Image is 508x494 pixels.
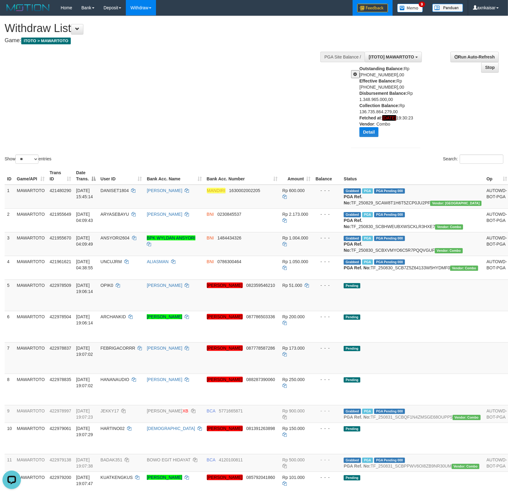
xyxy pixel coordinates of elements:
span: 422979061 [50,426,71,431]
span: 422978835 [50,377,71,382]
td: MAWARTOTO [14,423,47,454]
span: FEBRIGACORRR [101,346,135,351]
span: Marked by axnjistel [362,236,373,241]
button: Open LiveChat chat widget [2,2,21,21]
a: [PERSON_NAME] [147,346,182,351]
td: MAWARTOTO [14,232,47,256]
span: PGA Pending [374,236,405,241]
span: BCA [207,457,215,462]
span: 422979200 [50,475,71,480]
span: Vendor URL: https://secure11.1velocity.biz [453,415,481,420]
a: [PERSON_NAME] [147,212,182,217]
span: Marked by axnjistel [362,212,373,217]
span: [DATE] 19:07:02 [76,346,93,357]
span: [DATE] 19:07:23 [76,408,93,420]
a: [PERSON_NAME] [147,377,182,382]
em: [PERSON_NAME] [207,377,243,382]
span: [DATE] 19:06:14 [76,314,93,325]
a: Stop [481,62,499,73]
div: - - - [316,457,339,463]
h4: Game: [5,38,333,44]
td: 1 [5,185,14,209]
span: PGA Pending [374,409,405,414]
b: Vendor [359,122,374,127]
span: Copy 085792041860 to clipboard [246,475,275,480]
td: MAWARTOTO [14,342,47,374]
span: ARYASEBAYU [101,212,129,217]
b: Collection Balance: [359,103,399,108]
span: PGA Pending [374,212,405,217]
span: [DATE] 04:09:43 [76,212,93,223]
span: [DATE] 19:07:02 [76,377,93,388]
td: 6 [5,311,14,342]
td: 2 [5,208,14,232]
th: Game/API: activate to sort column ascending [14,167,47,185]
span: HANANAUDIO [101,377,129,382]
span: Grabbed [344,212,361,217]
span: Marked by axnkaisar [362,409,373,414]
span: Copy 0230845537 to clipboard [218,212,242,217]
td: TF_250830_SCBHWEUBXWSCKLR3HXE7 [341,208,484,232]
div: - - - [316,259,339,265]
b: Fetched at [359,115,381,120]
span: Marked by axnkaisar [362,458,373,463]
span: PGA Pending [374,188,405,194]
span: Grabbed [344,409,361,414]
span: ARCHANKID [101,314,126,319]
span: Copy 4120100811 to clipboard [219,457,243,462]
b: Disbursement Balance: [359,91,407,96]
th: Balance [313,167,342,185]
a: BPK WYLDAN ANSYORI [147,235,195,240]
td: 10 [5,423,14,454]
span: Rp 101.000 [282,475,305,480]
span: BNI [207,212,214,217]
span: 422978509 [50,283,71,288]
a: [PERSON_NAME] [147,475,182,480]
em: MANDIRI [207,188,226,193]
span: Copy 1630002002205 to clipboard [229,188,260,193]
div: - - - [316,211,339,217]
td: 8 [5,374,14,405]
span: [DATE] 15:45:14 [76,188,93,199]
select: Showentries [15,155,38,164]
span: 422978504 [50,314,71,319]
th: Date Trans.: activate to sort column descending [74,167,98,185]
span: Grabbed [344,458,361,463]
td: 3 [5,232,14,256]
img: Feedback.jpg [357,4,388,12]
span: KUATKENGKUS [101,475,133,480]
th: ID [5,167,14,185]
span: 422979138 [50,457,71,462]
b: PGA Ref. No: [344,415,370,420]
td: 7 [5,342,14,374]
a: [PERSON_NAME] [147,188,182,193]
th: Bank Acc. Number: activate to sort column ascending [204,167,280,185]
span: Rp 2.173.000 [282,212,308,217]
span: Pending [344,377,360,383]
span: Vendor URL: https://secure11.1velocity.biz [435,224,463,230]
span: OPIK0 [101,283,113,288]
span: HARTINO02 [101,426,125,431]
span: Vendor URL: https://secure11.1velocity.biz [450,266,478,271]
span: Pending [344,315,360,320]
span: PGA Pending [374,458,405,463]
em: XB [182,408,189,414]
div: - - - [316,376,339,383]
b: Outstanding Balance: [359,66,404,71]
span: Copy 5771665871 to clipboard [219,408,243,413]
div: - - - [316,345,339,351]
div: - - - [316,474,339,480]
td: TF_250831_SCBQF1N4ZMSGE68OUPP5 [341,405,484,423]
span: BADAK351 [101,457,122,462]
span: 422978997 [50,408,71,413]
span: [ITOTO] MAWARTOTO [369,54,414,59]
span: 421955670 [50,235,71,240]
span: Copy 088287390060 to clipboard [246,377,275,382]
a: BOWO EGIT HIDAYAT [147,457,190,462]
span: 421961621 [50,259,71,264]
th: Status [341,167,484,185]
b: Effective Balance: [359,78,397,83]
input: Search: [460,155,503,164]
td: MAWARTOTO [14,208,47,232]
td: MAWARTOTO [14,279,47,311]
